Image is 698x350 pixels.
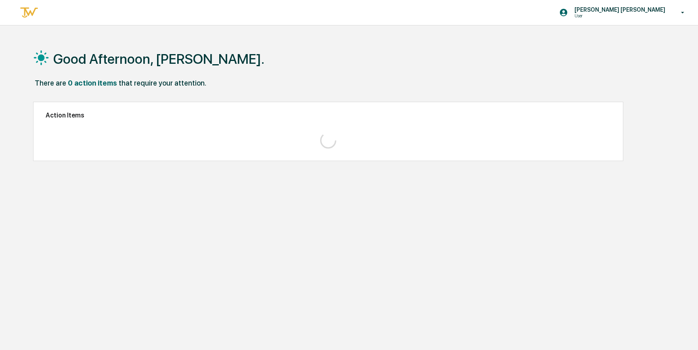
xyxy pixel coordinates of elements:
img: logo [19,6,39,19]
p: [PERSON_NAME] [PERSON_NAME] [568,6,669,13]
div: There are [35,79,66,87]
h2: Action Items [46,111,611,119]
div: 0 action items [68,79,117,87]
p: User [568,13,647,19]
div: that require your attention. [119,79,206,87]
h1: Good Afternoon, [PERSON_NAME]. [53,51,264,67]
